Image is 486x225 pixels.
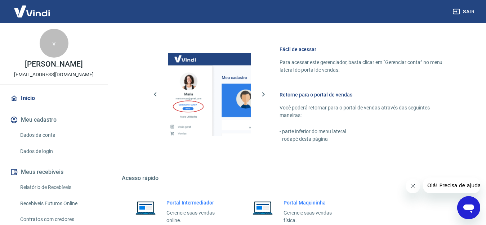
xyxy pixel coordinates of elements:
[9,112,99,128] button: Meu cadastro
[166,199,226,206] h6: Portal Intermediador
[248,199,278,216] img: Imagem de um notebook aberto
[406,179,420,193] iframe: Fechar mensagem
[284,209,343,224] p: Gerencie suas vendas física.
[14,71,94,78] p: [EMAIL_ADDRESS][DOMAIN_NAME]
[168,53,251,136] img: Imagem da dashboard mostrando o botão de gerenciar conta na sidebar no lado esquerdo
[122,175,469,182] h5: Acesso rápido
[451,5,477,18] button: Sair
[280,91,451,98] h6: Retorne para o portal de vendas
[17,128,99,143] a: Dados da conta
[130,199,161,216] img: Imagem de um notebook aberto
[17,144,99,159] a: Dados de login
[284,199,343,206] h6: Portal Maquininha
[280,104,451,119] p: Você poderá retornar para o portal de vendas através das seguintes maneiras:
[280,46,451,53] h6: Fácil de acessar
[280,128,451,135] p: - parte inferior do menu lateral
[166,209,226,224] p: Gerencie suas vendas online.
[25,60,83,68] p: [PERSON_NAME]
[423,177,480,193] iframe: Mensagem da empresa
[4,5,61,11] span: Olá! Precisa de ajuda?
[17,180,99,195] a: Relatório de Recebíveis
[457,196,480,219] iframe: Botão para abrir a janela de mensagens
[9,0,55,22] img: Vindi
[17,196,99,211] a: Recebíveis Futuros Online
[280,135,451,143] p: - rodapé desta página
[40,29,68,58] div: v
[9,164,99,180] button: Meus recebíveis
[9,90,99,106] a: Início
[280,59,451,74] p: Para acessar este gerenciador, basta clicar em “Gerenciar conta” no menu lateral do portal de ven...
